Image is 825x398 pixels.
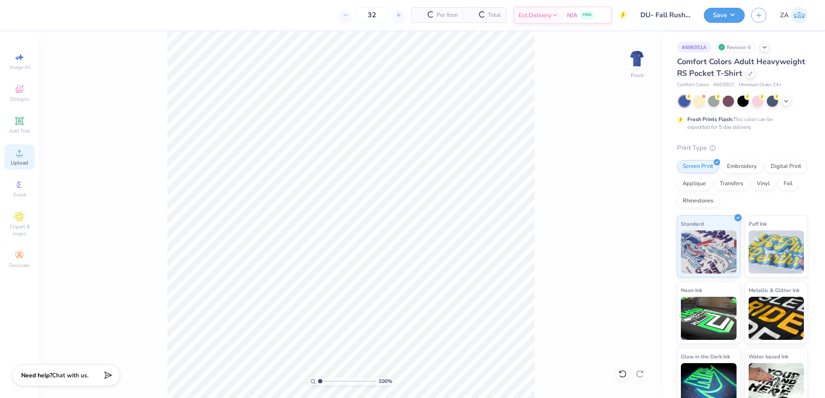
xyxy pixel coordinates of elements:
span: Add Text [9,127,30,134]
div: Foil [778,177,798,190]
input: Untitled Design [634,6,697,24]
img: Puff Ink [749,230,804,274]
span: Comfort Colors [677,81,709,89]
span: FREE [583,12,592,18]
div: Revision 6 [716,42,756,53]
span: Puff Ink [749,219,767,228]
div: This color can be expedited for 5 day delivery. [687,115,794,131]
img: Zuriel Alaba [791,7,808,24]
span: Image AI [9,64,30,71]
span: Upload [11,159,28,166]
div: Front [631,72,643,79]
span: Designs [10,96,29,103]
span: # 6030CC [713,81,734,89]
span: Clipart & logos [4,223,35,237]
span: Est. Delivery [519,11,551,20]
button: Save [704,8,745,23]
strong: Fresh Prints Flash: [687,116,733,123]
div: Rhinestones [677,195,719,208]
span: Minimum Order: 24 + [739,81,782,89]
img: Neon Ink [681,297,737,340]
div: Screen Print [677,160,719,173]
span: Standard [681,219,704,228]
span: Neon Ink [681,286,702,295]
img: Metallic & Glitter Ink [749,297,804,340]
div: # 498351A [677,42,712,53]
span: Chat with us. [52,371,88,379]
span: Decorate [9,262,30,269]
div: Print Type [677,143,808,153]
span: Metallic & Glitter Ink [749,286,800,295]
div: Digital Print [765,160,807,173]
div: Applique [677,177,712,190]
span: N/A [567,11,577,20]
div: Transfers [714,177,749,190]
strong: Need help? [21,371,52,379]
span: Glow in the Dark Ink [681,352,730,361]
span: 100 % [378,377,392,385]
input: – – [355,7,389,23]
span: ZA [780,10,789,20]
span: Total [488,11,501,20]
span: Per Item [437,11,458,20]
img: Standard [681,230,737,274]
span: Greek [13,191,26,198]
div: Vinyl [751,177,775,190]
span: Water based Ink [749,352,788,361]
span: Comfort Colors Adult Heavyweight RS Pocket T-Shirt [677,56,805,78]
a: ZA [780,7,808,24]
div: Embroidery [721,160,762,173]
img: Front [628,50,646,67]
